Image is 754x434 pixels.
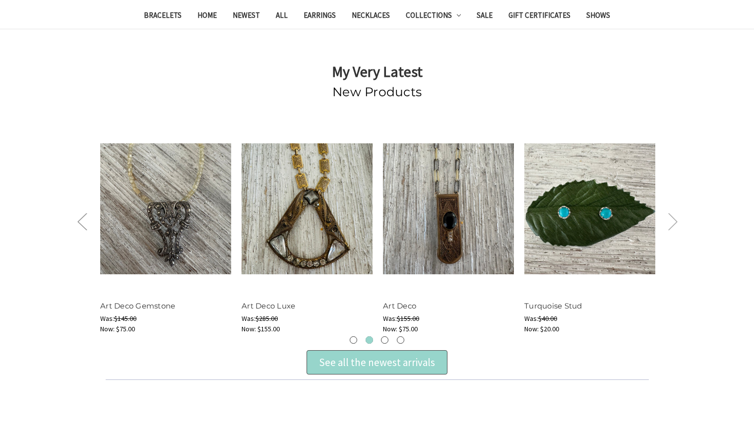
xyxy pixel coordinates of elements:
[383,143,514,274] img: Art Deco
[524,123,655,295] a: Turquoise Stud
[72,206,92,237] button: Previous
[100,123,231,295] a: Art Deco Gemstone
[578,4,618,29] a: Shows
[501,4,578,29] a: Gift Certificates
[257,324,280,333] span: $155.00
[538,314,557,323] span: $40.00
[225,4,268,29] a: Newest
[100,313,231,324] div: Was:
[344,4,398,29] a: Necklaces
[524,313,655,324] div: Was:
[100,324,115,333] span: Now:
[397,314,419,323] span: $155.00
[524,301,582,310] a: Turquoise Stud
[399,324,418,333] span: $75.00
[268,4,296,29] a: All
[381,336,388,344] button: 3 of 3
[397,336,404,344] button: 4 of 3
[350,336,357,344] button: 1 of 3
[100,143,231,274] img: Art Deco Gemstone
[383,313,514,324] div: Was:
[524,324,539,333] span: Now:
[383,123,514,295] a: Art Deco
[189,4,225,29] a: Home
[319,355,435,371] div: See all the newest arrivals
[114,314,136,323] span: $145.00
[242,143,373,274] img: Art Deco Luxe
[398,4,469,29] a: Collections
[663,206,683,237] button: Next
[296,4,344,29] a: Earrings
[307,350,447,375] div: See all the newest arrivals
[100,301,175,310] a: Art Deco Gemstone
[136,4,189,29] a: Bracelets
[100,83,654,102] h2: New Products
[332,62,423,81] strong: My Very Latest
[242,123,373,295] a: Art Deco Luxe
[383,301,416,310] a: Art Deco
[469,4,501,29] a: Sale
[255,314,278,323] span: $285.00
[366,336,373,344] button: 2 of 3
[242,301,295,310] a: Art Deco Luxe
[116,324,135,333] span: $75.00
[242,313,373,324] div: Was:
[540,324,559,333] span: $20.00
[242,324,256,333] span: Now:
[524,143,655,274] img: Turquoise Stud
[383,324,397,333] span: Now:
